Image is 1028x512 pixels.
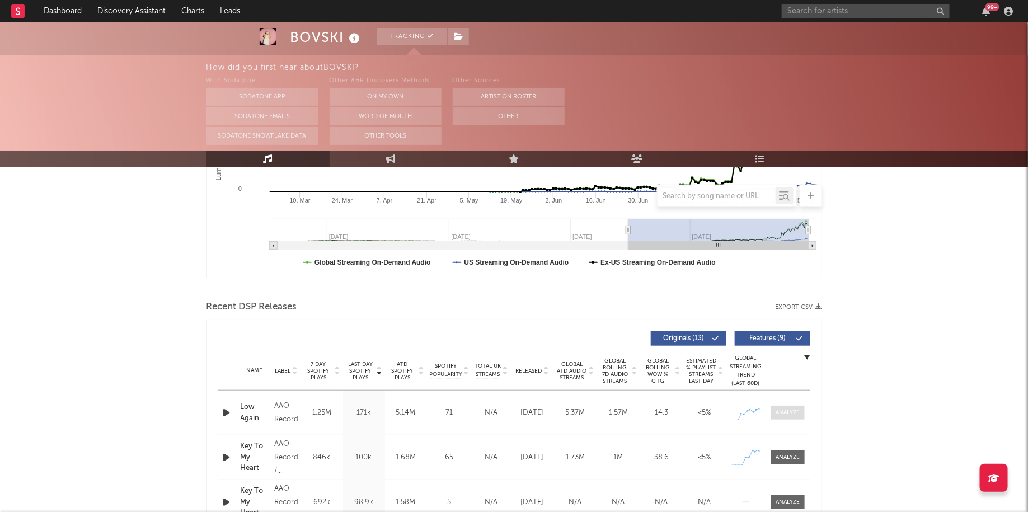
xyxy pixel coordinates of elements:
div: [DATE] [514,452,551,463]
span: Global Rolling WoW % Chg [643,358,674,384]
span: Global Rolling 7D Audio Streams [600,358,631,384]
div: BOVSKI [290,28,363,46]
button: Other [453,107,565,125]
div: 5 [430,497,469,508]
button: Artist on Roster [453,88,565,106]
div: Global Streaming Trend (Last 60D) [729,354,763,388]
div: AAO Records / [DATE] RECORDS [274,438,298,478]
div: 1.68M [388,452,424,463]
div: 5.14M [388,407,424,419]
input: Search by song name or URL [658,192,776,201]
div: 1.57M [600,407,637,419]
div: 98.9k [346,497,382,508]
div: 846k [304,452,340,463]
button: Sodatone Emails [206,107,318,125]
span: ATD Spotify Plays [388,361,417,381]
input: Search for artists [782,4,950,18]
span: Global ATD Audio Streams [557,361,588,381]
div: 71 [430,407,469,419]
div: N/A [643,497,680,508]
a: Low Again [241,402,269,424]
div: 171k [346,407,382,419]
div: 100k [346,452,382,463]
span: Estimated % Playlist Streams Last Day [686,358,717,384]
div: 99 + [985,3,999,11]
div: [DATE] [514,407,551,419]
div: Other A&R Discovery Methods [330,74,442,88]
button: Originals(13) [651,331,726,346]
div: 38.6 [643,452,680,463]
div: N/A [475,452,508,463]
span: 7 Day Spotify Plays [304,361,334,381]
div: N/A [557,497,594,508]
div: 1.58M [388,497,424,508]
button: Features(9) [735,331,810,346]
text: Luminate Daily Streams [214,109,222,180]
div: 692k [304,497,340,508]
div: 5.37M [557,407,594,419]
span: Last Day Spotify Plays [346,361,375,381]
div: <5% [686,407,724,419]
div: 1.25M [304,407,340,419]
div: AAO Records [274,400,298,426]
span: Label [275,368,290,374]
text: Global Streaming On-Demand Audio [314,259,431,266]
span: Originals ( 13 ) [658,335,710,342]
div: [DATE] [514,497,551,508]
button: Export CSV [776,304,822,311]
div: With Sodatone [206,74,318,88]
div: 65 [430,452,469,463]
button: Other Tools [330,127,442,145]
button: 99+ [982,7,990,16]
span: Spotify Popularity [429,362,462,379]
div: N/A [475,497,508,508]
button: On My Own [330,88,442,106]
div: N/A [600,497,637,508]
text: US Streaming On-Demand Audio [464,259,569,266]
span: Released [516,368,542,374]
span: Total UK Streams [475,362,501,379]
button: Sodatone App [206,88,318,106]
div: N/A [686,497,724,508]
text: Ex-US Streaming On-Demand Audio [600,259,716,266]
div: 1M [600,452,637,463]
div: Other Sources [453,74,565,88]
div: Name [241,367,269,375]
span: Recent DSP Releases [206,300,297,314]
div: 14.3 [643,407,680,419]
div: 1.73M [557,452,594,463]
button: Sodatone Snowflake Data [206,127,318,145]
button: Tracking [377,28,447,45]
span: Features ( 9 ) [742,335,794,342]
div: N/A [475,407,508,419]
a: Key To My Heart [241,441,269,474]
div: <5% [686,452,724,463]
button: Word Of Mouth [330,107,442,125]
